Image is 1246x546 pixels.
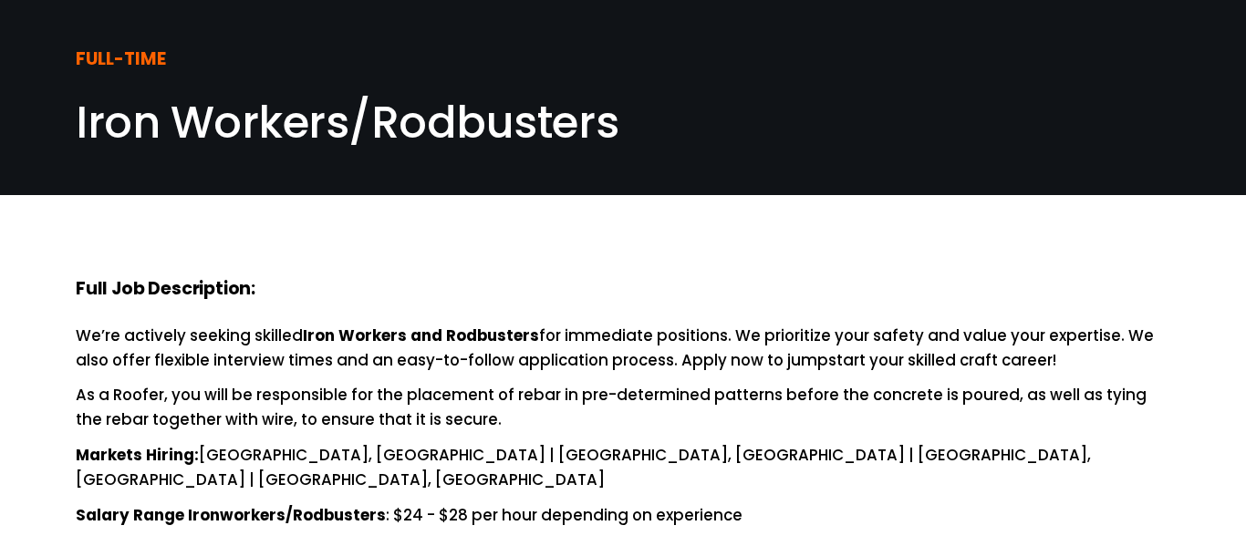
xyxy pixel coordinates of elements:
strong: Markets Hiring: [76,444,199,466]
p: [GEOGRAPHIC_DATA], [GEOGRAPHIC_DATA] | [GEOGRAPHIC_DATA], [GEOGRAPHIC_DATA] | [GEOGRAPHIC_DATA], ... [76,443,1170,492]
strong: Full Job Description: [76,276,255,301]
strong: Iron Workers and [303,325,442,346]
span: Iron Workers/Rodbusters [76,92,618,153]
p: As a Roofer, you will be responsible for the placement of rebar in pre-determined patterns before... [76,383,1170,432]
strong: Salary Range Ironworkers/Rodbusters [76,504,386,526]
strong: Rodbusters [446,325,539,346]
strong: FULL-TIME [76,46,166,71]
p: : $24 - $28 per hour depending on experience [76,503,1170,528]
p: We’re actively seeking skilled for immediate positions. We prioritize your safety and value your ... [76,324,1170,373]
